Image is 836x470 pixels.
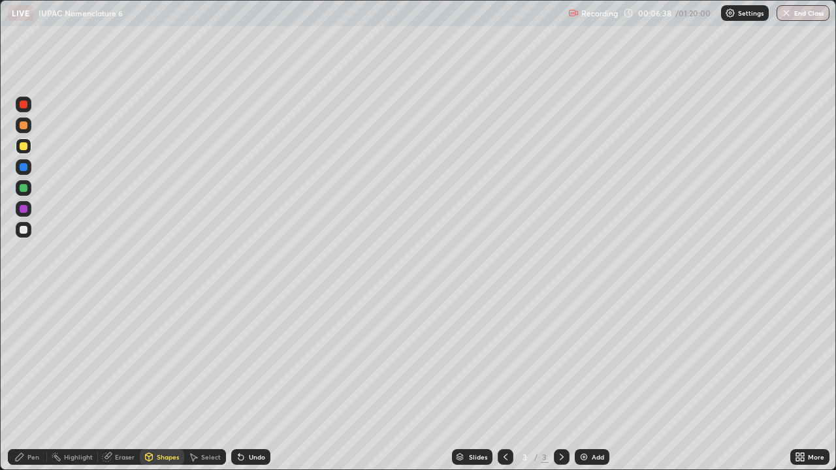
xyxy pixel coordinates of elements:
div: 3 [519,453,532,461]
p: LIVE [12,8,29,18]
div: Select [201,454,221,460]
div: Pen [27,454,39,460]
img: end-class-cross [781,8,792,18]
img: add-slide-button [579,452,589,462]
div: Add [592,454,604,460]
div: Highlight [64,454,93,460]
div: Slides [469,454,487,460]
img: class-settings-icons [725,8,735,18]
div: More [808,454,824,460]
div: Eraser [115,454,135,460]
div: 3 [541,451,549,463]
p: IUPAC Nomenclature 6 [39,8,123,18]
p: Recording [581,8,618,18]
div: Undo [249,454,265,460]
div: Shapes [157,454,179,460]
div: / [534,453,538,461]
button: End Class [777,5,829,21]
p: Settings [738,10,764,16]
img: recording.375f2c34.svg [568,8,579,18]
